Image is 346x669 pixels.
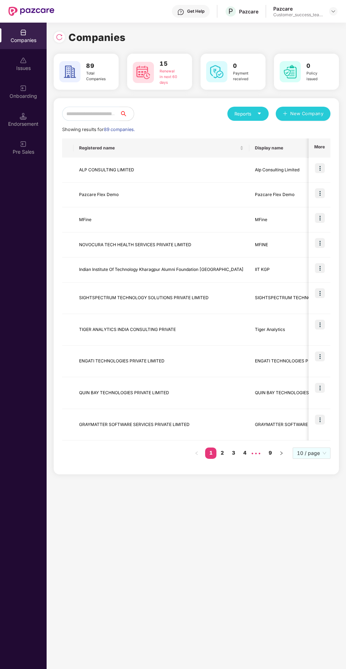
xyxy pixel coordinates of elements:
[273,5,323,12] div: Pazcare
[309,138,330,158] th: More
[239,448,250,459] li: 4
[239,8,258,15] div: Pazcare
[315,163,325,173] img: icon
[20,29,27,36] img: svg+xml;base64,PHN2ZyBpZD0iQ29tcGFuaWVzIiB4bWxucz0iaHR0cDovL3d3dy53My5vcmcvMjAwMC9zdmciIHdpZHRoPS...
[206,61,227,82] img: svg+xml;base64,PHN2ZyB4bWxucz0iaHR0cDovL3d3dy53My5vcmcvMjAwMC9zdmciIHdpZHRoPSI2MCIgaGVpZ2h0PSI2MC...
[234,110,262,117] div: Reports
[73,257,249,283] td: Indian Institute Of Technology Kharagpur Alumni Foundation [GEOGRAPHIC_DATA]
[315,383,325,393] img: icon
[306,61,326,71] h3: 0
[160,69,179,86] div: Renewal in next 60 days
[216,448,228,459] li: 2
[160,59,179,69] h3: 15
[315,238,325,248] img: icon
[59,61,80,82] img: svg+xml;base64,PHN2ZyB4bWxucz0iaHR0cDovL3d3dy53My5vcmcvMjAwMC9zdmciIHdpZHRoPSI2MCIgaGVpZ2h0PSI2MC...
[315,415,325,425] img: icon
[315,263,325,273] img: icon
[216,448,228,458] a: 2
[290,110,324,117] span: New Company
[297,448,326,458] span: 10 / page
[205,448,216,459] li: 1
[104,127,135,132] span: 89 companies.
[119,111,134,117] span: search
[293,448,330,459] div: Page Size
[8,7,54,16] img: New Pazcare Logo
[228,448,239,459] li: 3
[228,448,239,458] a: 3
[276,448,287,459] li: Next Page
[86,71,105,82] div: Total Companies
[56,34,63,41] img: svg+xml;base64,PHN2ZyBpZD0iUmVsb2FkLTMyeDMyIiB4bWxucz0iaHR0cDovL3d3dy53My5vcmcvMjAwMC9zdmciIHdpZH...
[73,158,249,183] td: ALP CONSULTING LIMITED
[73,283,249,314] td: SIGHTSPECTRUM TECHNOLOGY SOLUTIONS PRIVATE LIMITED
[276,448,287,459] button: right
[273,12,323,18] div: Customer_success_team_lead
[86,61,105,71] h3: 89
[228,7,233,16] span: P
[205,448,216,458] a: 1
[250,448,262,459] span: •••
[20,141,27,148] img: svg+xml;base64,PHN2ZyB3aWR0aD0iMjAiIGhlaWdodD0iMjAiIHZpZXdCb3g9IjAgMCAyMCAyMCIgZmlsbD0ibm9uZSIgeG...
[73,409,249,441] td: GRAYMATTER SOFTWARE SERVICES PRIVATE LIMITED
[195,451,199,455] span: left
[315,320,325,330] img: icon
[279,451,284,455] span: right
[177,8,184,16] img: svg+xml;base64,PHN2ZyBpZD0iSGVscC0zMngzMiIgeG1sbnM9Imh0dHA6Ly93d3cudzMub3JnLzIwMDAvc3ZnIiB3aWR0aD...
[233,61,252,71] h3: 0
[330,8,336,14] img: svg+xml;base64,PHN2ZyBpZD0iRHJvcGRvd24tMzJ4MzIiIHhtbG5zPSJodHRwOi8vd3d3LnczLm9yZy8yMDAwL3N2ZyIgd2...
[315,351,325,361] img: icon
[20,57,27,64] img: svg+xml;base64,PHN2ZyBpZD0iSXNzdWVzX2Rpc2FibGVkIiB4bWxucz0iaHR0cDovL3d3dy53My5vcmcvMjAwMC9zdmciIH...
[73,314,249,346] td: TIGER ANALYTICS INDIA CONSULTING PRIVATE
[191,448,202,459] li: Previous Page
[264,448,276,459] li: 9
[276,107,330,121] button: plusNew Company
[20,113,27,120] img: svg+xml;base64,PHN2ZyB3aWR0aD0iMTQuNSIgaGVpZ2h0PSIxNC41IiB2aWV3Qm94PSIwIDAgMTYgMTYiIGZpbGw9Im5vbm...
[283,111,287,117] span: plus
[73,138,249,158] th: Registered name
[62,127,135,132] span: Showing results for
[73,232,249,257] td: NOVOCURA TECH HEALTH SERVICES PRIVATE LIMITED
[264,448,276,458] a: 9
[68,30,126,45] h1: Companies
[187,8,204,14] div: Get Help
[73,207,249,232] td: MFine
[233,71,252,82] div: Payment received
[315,188,325,198] img: icon
[239,448,250,458] a: 4
[20,85,27,92] img: svg+xml;base64,PHN2ZyB3aWR0aD0iMjAiIGhlaWdodD0iMjAiIHZpZXdCb3g9IjAgMCAyMCAyMCIgZmlsbD0ibm9uZSIgeG...
[306,71,326,82] div: Policy issued
[315,288,325,298] img: icon
[133,62,154,83] img: svg+xml;base64,PHN2ZyB4bWxucz0iaHR0cDovL3d3dy53My5vcmcvMjAwMC9zdmciIHdpZHRoPSI2MCIgaGVpZ2h0PSI2MC...
[250,448,262,459] li: Next 5 Pages
[315,213,325,223] img: icon
[257,111,262,116] span: caret-down
[73,183,249,208] td: Pazcare Flex Demo
[73,377,249,409] td: QUIN BAY TECHNOLOGIES PRIVATE LIMITED
[73,346,249,378] td: ENGATI TECHNOLOGIES PRIVATE LIMITED
[119,107,134,121] button: search
[191,448,202,459] button: left
[79,145,238,151] span: Registered name
[280,61,301,82] img: svg+xml;base64,PHN2ZyB4bWxucz0iaHR0cDovL3d3dy53My5vcmcvMjAwMC9zdmciIHdpZHRoPSI2MCIgaGVpZ2h0PSI2MC...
